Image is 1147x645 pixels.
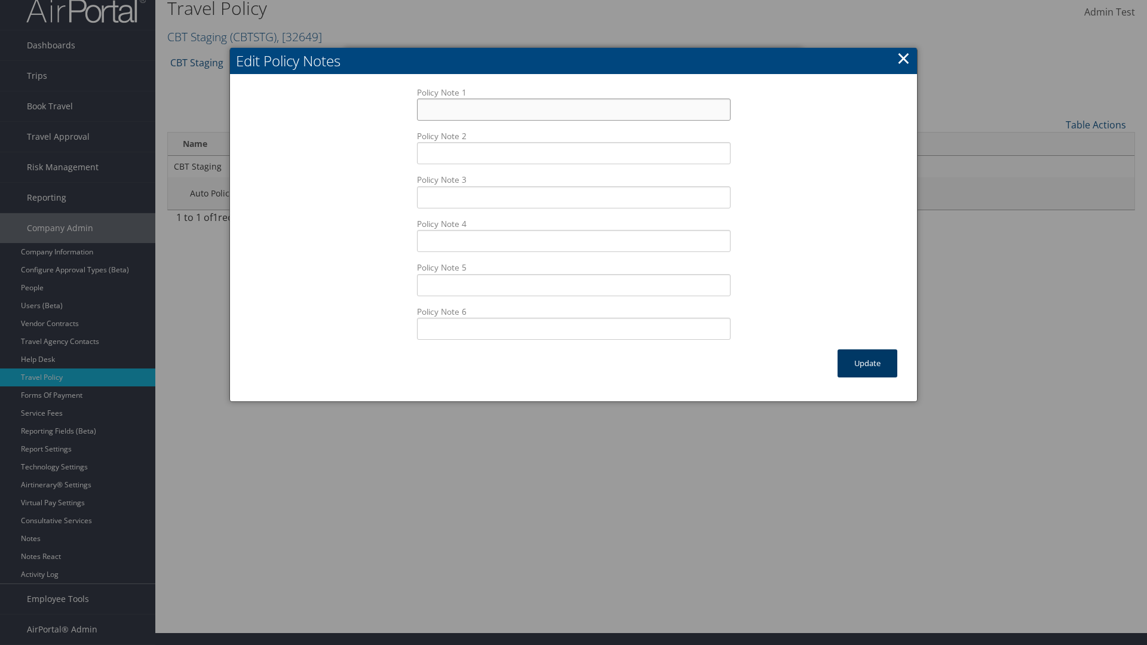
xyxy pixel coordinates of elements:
h2: Edit Policy Notes [230,48,917,74]
label: Policy Note 3 [417,174,731,208]
label: Policy Note 4 [417,218,731,252]
button: Update [838,349,897,377]
a: Close [897,46,910,70]
label: Policy Note 5 [417,262,731,296]
input: Policy Note 4 [417,230,731,252]
input: Policy Note 5 [417,274,731,296]
input: Policy Note 6 [417,318,731,340]
label: Policy Note 6 [417,306,731,340]
label: Policy Note 2 [417,130,731,164]
input: Policy Note 2 [417,142,731,164]
label: Policy Note 1 [417,87,731,121]
input: Policy Note 1 [417,99,731,121]
input: Policy Note 3 [417,186,731,208]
